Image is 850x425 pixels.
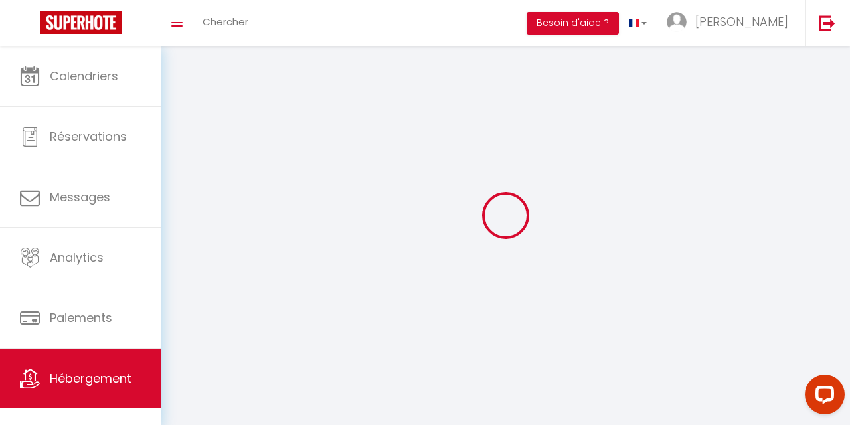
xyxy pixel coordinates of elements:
[794,369,850,425] iframe: LiveChat chat widget
[50,249,104,266] span: Analytics
[203,15,248,29] span: Chercher
[50,309,112,326] span: Paiements
[50,189,110,205] span: Messages
[50,370,131,386] span: Hébergement
[50,128,127,145] span: Réservations
[527,12,619,35] button: Besoin d'aide ?
[695,13,788,30] span: [PERSON_NAME]
[50,68,118,84] span: Calendriers
[667,12,687,32] img: ...
[40,11,122,34] img: Super Booking
[819,15,835,31] img: logout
